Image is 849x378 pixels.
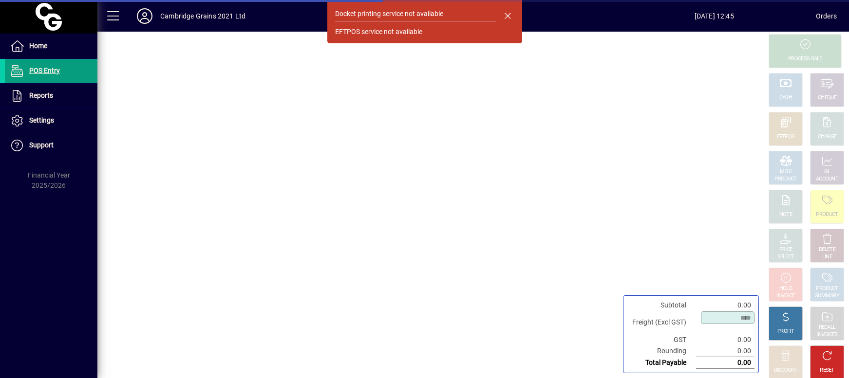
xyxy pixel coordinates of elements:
[29,116,54,124] span: Settings
[820,367,834,374] div: RESET
[29,67,60,74] span: POS Entry
[29,91,53,99] span: Reports
[5,133,97,158] a: Support
[780,168,792,176] div: MISC
[779,246,792,253] div: PRICE
[777,328,794,335] div: PROFIT
[696,345,755,357] td: 0.00
[777,133,795,141] div: EFTPOS
[5,34,97,58] a: Home
[815,292,839,300] div: SUMMARY
[627,357,696,369] td: Total Payable
[776,292,794,300] div: INVOICE
[29,42,47,50] span: Home
[627,345,696,357] td: Rounding
[696,357,755,369] td: 0.00
[774,176,796,183] div: PRODUCT
[818,94,836,102] div: CHEQUE
[777,253,794,261] div: SELECT
[816,331,837,339] div: INVOICES
[129,7,160,25] button: Profile
[696,334,755,345] td: 0.00
[5,108,97,133] a: Settings
[627,311,696,334] td: Freight (Excl GST)
[816,285,838,292] div: PRODUCT
[779,94,792,102] div: CASH
[696,300,755,311] td: 0.00
[5,84,97,108] a: Reports
[160,8,245,24] div: Cambridge Grains 2021 Ltd
[627,334,696,345] td: GST
[779,211,792,218] div: NOTE
[816,176,838,183] div: ACCOUNT
[824,168,830,176] div: GL
[29,141,54,149] span: Support
[816,8,837,24] div: Orders
[822,253,832,261] div: LINE
[613,8,816,24] span: [DATE] 12:45
[774,367,797,374] div: DISCOUNT
[788,55,822,63] div: PROCESS SALE
[779,285,792,292] div: HOLD
[818,133,837,141] div: CHARGE
[819,246,835,253] div: DELETE
[627,300,696,311] td: Subtotal
[816,211,838,218] div: PRODUCT
[335,27,422,37] div: EFTPOS service not available
[819,324,836,331] div: RECALL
